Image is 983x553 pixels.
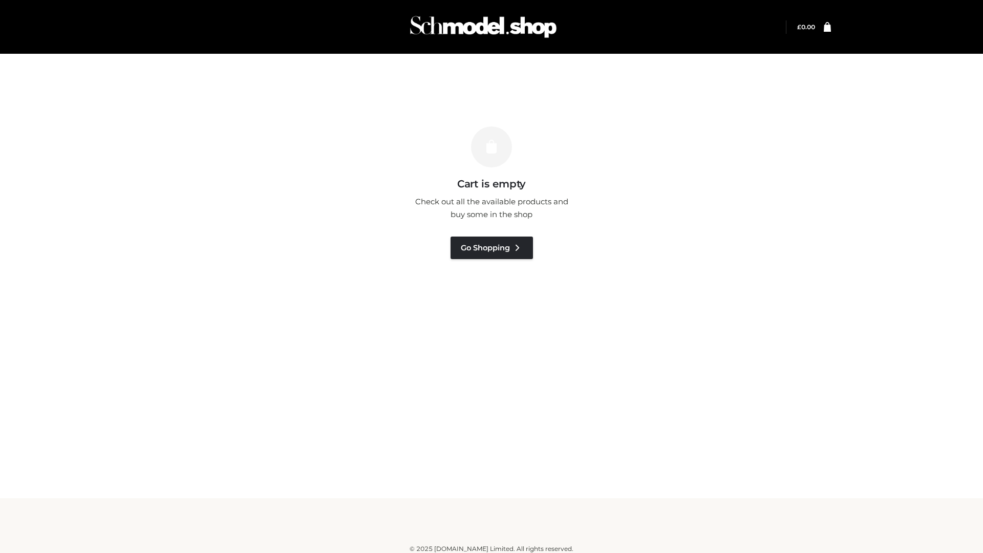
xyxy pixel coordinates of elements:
[797,23,801,31] span: £
[407,7,560,47] img: Schmodel Admin 964
[410,195,573,221] p: Check out all the available products and buy some in the shop
[797,23,815,31] bdi: 0.00
[451,237,533,259] a: Go Shopping
[175,178,808,190] h3: Cart is empty
[797,23,815,31] a: £0.00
